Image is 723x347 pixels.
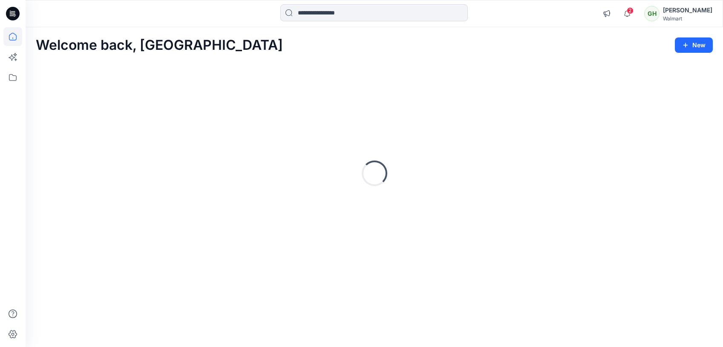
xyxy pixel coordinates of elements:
div: Walmart [663,15,712,22]
div: [PERSON_NAME] [663,5,712,15]
h2: Welcome back, [GEOGRAPHIC_DATA] [36,37,283,53]
div: GH [644,6,660,21]
span: 2 [627,7,634,14]
button: New [675,37,713,53]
